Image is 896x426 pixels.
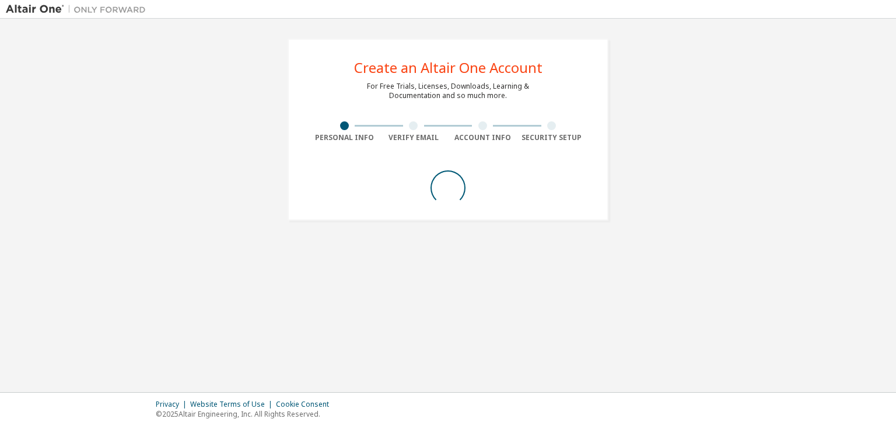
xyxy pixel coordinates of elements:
[310,133,379,142] div: Personal Info
[156,409,336,419] p: © 2025 Altair Engineering, Inc. All Rights Reserved.
[517,133,587,142] div: Security Setup
[367,82,529,100] div: For Free Trials, Licenses, Downloads, Learning & Documentation and so much more.
[354,61,542,75] div: Create an Altair One Account
[276,400,336,409] div: Cookie Consent
[379,133,449,142] div: Verify Email
[190,400,276,409] div: Website Terms of Use
[156,400,190,409] div: Privacy
[6,4,152,15] img: Altair One
[448,133,517,142] div: Account Info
